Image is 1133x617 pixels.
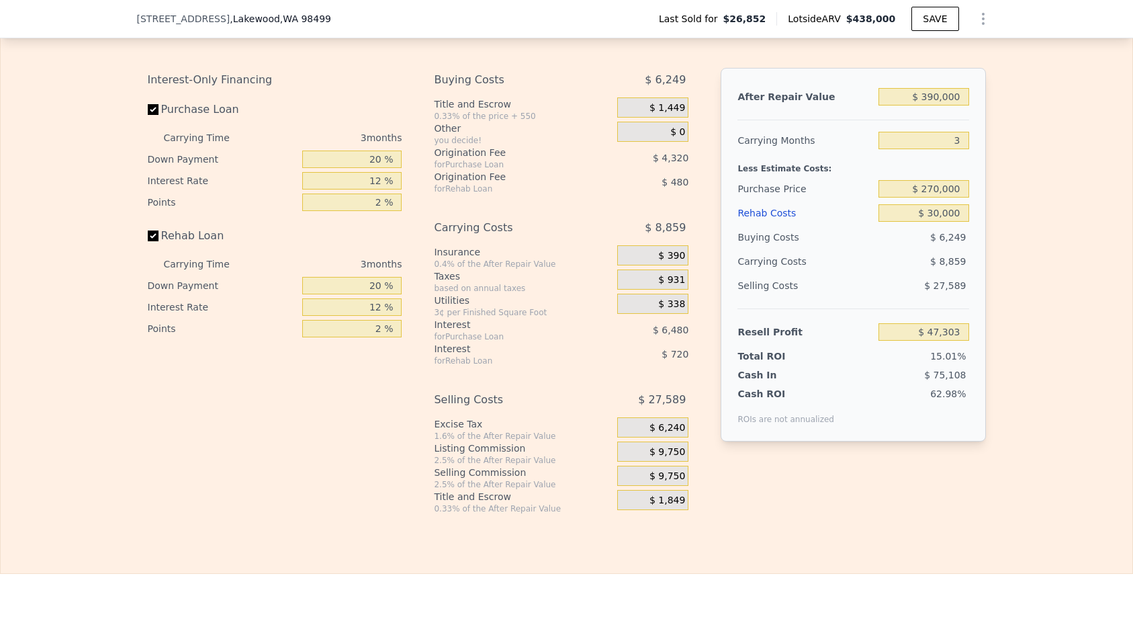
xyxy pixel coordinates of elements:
[434,431,612,442] div: 1.6% of the After Repair Value
[653,325,688,335] span: $ 6,480
[434,318,584,331] div: Interest
[434,111,612,122] div: 0.33% of the price + 550
[434,183,584,194] div: for Rehab Loan
[658,274,685,286] span: $ 931
[649,495,685,507] span: $ 1,849
[434,259,612,270] div: 0.4% of the After Repair Value
[148,224,298,248] label: Rehab Loan
[737,349,821,363] div: Total ROI
[257,253,402,275] div: 3 months
[662,177,688,188] span: $ 480
[434,283,612,294] div: based on annual taxes
[434,356,584,366] div: for Rehab Loan
[148,275,298,296] div: Down Payment
[659,12,723,26] span: Last Sold for
[434,342,584,356] div: Interest
[148,192,298,213] div: Points
[148,231,158,241] input: Rehab Loan
[280,13,331,24] span: , WA 98499
[434,97,612,111] div: Title and Escrow
[434,466,612,479] div: Selling Commission
[148,104,158,115] input: Purchase Loan
[257,127,402,149] div: 3 months
[434,331,584,342] div: for Purchase Loan
[434,388,584,412] div: Selling Costs
[649,470,685,483] span: $ 9,750
[164,253,251,275] div: Carrying Time
[658,250,685,262] span: $ 390
[737,153,968,177] div: Less Estimate Costs:
[737,201,873,225] div: Rehab Costs
[434,479,612,490] div: 2.5% of the After Repair Value
[434,170,584,183] div: Origination Fee
[737,85,873,109] div: After Repair Value
[148,68,402,92] div: Interest-Only Financing
[148,318,298,339] div: Points
[658,298,685,311] span: $ 338
[788,12,846,26] span: Lotside ARV
[434,159,584,170] div: for Purchase Loan
[434,455,612,466] div: 2.5% of the After Repair Value
[670,126,685,138] span: $ 0
[164,127,251,149] div: Carrying Time
[434,270,612,283] div: Taxes
[970,5,997,32] button: Show Options
[148,97,298,122] label: Purchase Loan
[434,146,584,159] div: Origination Fee
[434,442,612,455] div: Listing Commission
[930,351,966,362] span: 15.01%
[434,122,612,135] div: Other
[737,368,821,382] div: Cash In
[737,249,821,274] div: Carrying Costs
[434,294,612,307] div: Utilities
[434,135,612,146] div: you decide!
[930,256,966,267] span: $ 8,859
[911,7,958,31] button: SAVE
[434,503,612,514] div: 0.33% of the After Repair Value
[846,13,896,24] span: $438,000
[737,320,873,344] div: Resell Profit
[653,153,688,163] span: $ 4,320
[737,387,834,401] div: Cash ROI
[930,232,966,243] span: $ 6,249
[649,422,685,434] span: $ 6,240
[137,12,230,26] span: [STREET_ADDRESS]
[434,417,612,431] div: Excise Tax
[148,170,298,192] div: Interest Rate
[638,388,686,412] span: $ 27,589
[930,388,966,399] span: 62.98%
[230,12,331,26] span: , Lakewood
[737,274,873,298] div: Selling Costs
[662,349,688,360] span: $ 720
[434,245,612,259] div: Insurance
[737,401,834,425] div: ROIs are not annualized
[645,68,686,92] span: $ 6,249
[737,225,873,249] div: Buying Costs
[434,490,612,503] div: Title and Escrow
[737,128,873,153] div: Carrying Months
[924,280,966,291] span: $ 27,589
[723,12,766,26] span: $26,852
[434,68,584,92] div: Buying Costs
[737,177,873,201] div: Purchase Price
[649,446,685,458] span: $ 9,750
[649,102,685,114] span: $ 1,449
[645,216,686,240] span: $ 8,859
[924,370,966,380] span: $ 75,108
[434,216,584,240] div: Carrying Costs
[148,296,298,318] div: Interest Rate
[148,149,298,170] div: Down Payment
[434,307,612,318] div: 3¢ per Finished Square Foot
